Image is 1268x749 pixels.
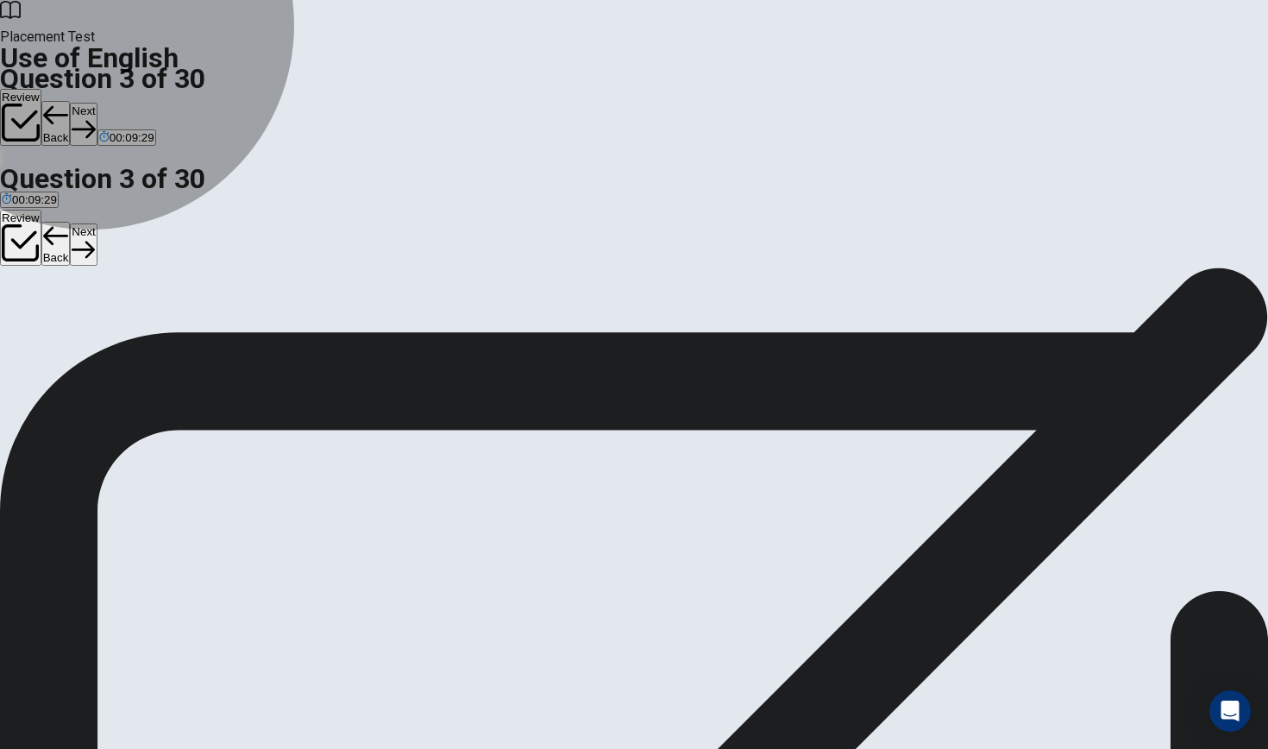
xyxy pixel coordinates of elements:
[70,103,97,145] button: Next
[70,223,97,266] button: Next
[97,129,156,146] button: 00:09:29
[12,193,57,206] span: 00:09:29
[110,131,154,144] span: 00:09:29
[1209,690,1251,732] div: Open Intercom Messenger
[41,101,71,146] button: Back
[41,222,71,267] button: Back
